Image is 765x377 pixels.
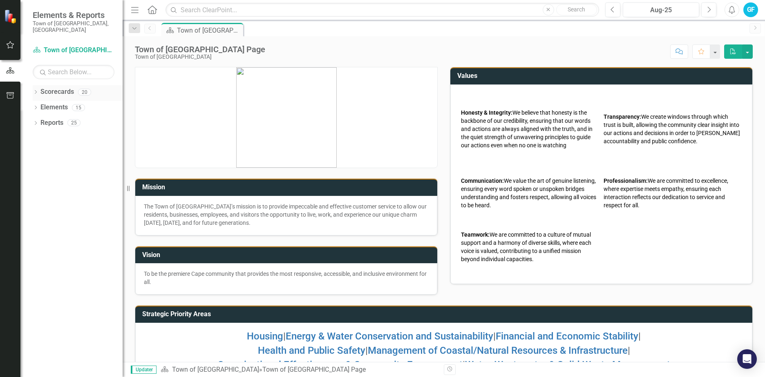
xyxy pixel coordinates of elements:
[78,89,91,95] div: 20
[568,6,585,13] span: Search
[461,231,490,238] strong: Teamwork:
[461,177,599,209] p: We value the art of genuine listening, ensuring every word spoken or unspoken bridges understandi...
[72,104,85,111] div: 15
[161,365,438,375] div: »
[457,72,748,80] h3: Values
[4,9,18,24] img: ClearPoint Strategy
[67,120,81,126] div: 25
[217,359,670,370] span: |
[604,177,742,209] p: We are committed to excellence, where expertise meets empathy, ensuring each interaction reflects...
[461,231,599,263] p: We are committed to a culture of mutual support and a harmony of diverse skills, where each voice...
[142,251,433,259] h3: Vision
[626,5,696,15] div: Aug-25
[737,349,757,369] div: Open Intercom Messenger
[604,177,648,184] strong: Professionalism:
[33,20,114,33] small: Town of [GEOGRAPHIC_DATA], [GEOGRAPHIC_DATA]
[217,359,463,370] a: Organizational Effectiveness & Community Engagement
[142,310,748,318] h3: Strategic Priority Areas
[496,330,638,342] a: Financial and Economic Stability
[286,330,493,342] a: Energy & Water Conservation and Sustainability
[368,345,628,356] a: Management of Coastal/Natural Resources & Infrastructure
[461,177,504,184] strong: Communication:
[604,113,742,145] p: We create windows through which trust is built, allowing the community clear insight into our act...
[166,3,599,17] input: Search ClearPoint...
[40,87,74,97] a: Scorecards
[33,46,114,55] a: Town of [GEOGRAPHIC_DATA]
[33,65,114,79] input: Search Below...
[236,67,337,168] img: mceclip0.png
[604,113,641,120] strong: Transparency:
[258,345,365,356] a: Health and Public Safety
[247,330,641,342] span: | | |
[142,184,433,191] h3: Mission
[144,270,429,286] p: To be the premiere Cape community that provides the most responsive, accessible, and inclusive en...
[623,2,699,17] button: Aug-25
[461,109,512,116] strong: Honesty & Integrity:
[177,25,241,35] div: Town of [GEOGRAPHIC_DATA] Page
[262,366,366,373] div: Town of [GEOGRAPHIC_DATA] Page
[144,202,429,227] p: The Town of [GEOGRAPHIC_DATA]’s mission is to provide impeccable and effective customer service t...
[131,366,157,374] span: Updater
[40,118,63,128] a: Reports
[556,4,597,16] button: Search
[172,366,259,373] a: Town of [GEOGRAPHIC_DATA]
[247,330,283,342] a: Housing
[465,359,670,370] a: Water, Wastewater & Solid Waste Management
[258,345,630,356] span: | |
[135,45,265,54] div: Town of [GEOGRAPHIC_DATA] Page
[33,10,114,20] span: Elements & Reports
[135,54,265,60] div: Town of [GEOGRAPHIC_DATA]
[461,109,599,149] p: We believe that honesty is the backbone of our credibility, ensuring that our words and actions a...
[40,103,68,112] a: Elements
[743,2,758,17] button: GF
